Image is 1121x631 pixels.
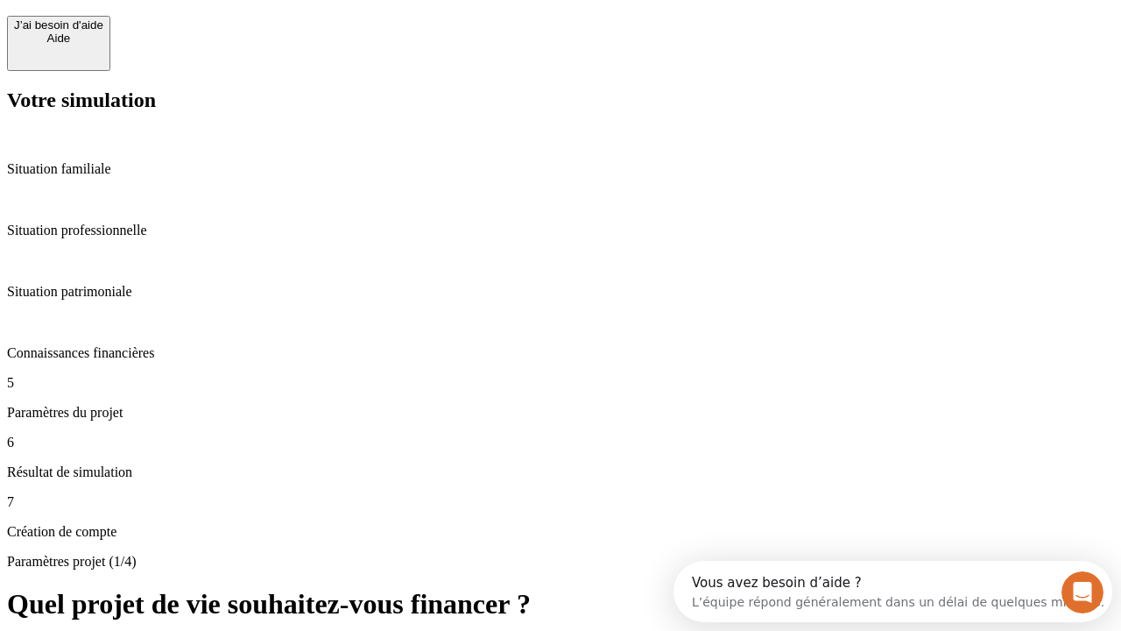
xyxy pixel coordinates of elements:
[18,15,431,29] div: Vous avez besoin d’aide ?
[7,345,1114,361] p: Connaissances financières
[7,435,1114,450] p: 6
[14,18,103,32] div: J’ai besoin d'aide
[7,524,1114,540] p: Création de compte
[7,375,1114,391] p: 5
[1061,571,1103,613] iframe: Intercom live chat
[7,161,1114,177] p: Situation familiale
[7,284,1114,300] p: Situation patrimoniale
[7,494,1114,510] p: 7
[673,561,1112,622] iframe: Intercom live chat discovery launcher
[7,223,1114,238] p: Situation professionnelle
[14,32,103,45] div: Aide
[18,29,431,47] div: L’équipe répond généralement dans un délai de quelques minutes.
[7,588,1114,620] h1: Quel projet de vie souhaitez-vous financer ?
[7,7,483,55] div: Ouvrir le Messenger Intercom
[7,16,110,71] button: J’ai besoin d'aideAide
[7,89,1114,112] h2: Votre simulation
[7,554,1114,570] p: Paramètres projet (1/4)
[7,405,1114,421] p: Paramètres du projet
[7,464,1114,480] p: Résultat de simulation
